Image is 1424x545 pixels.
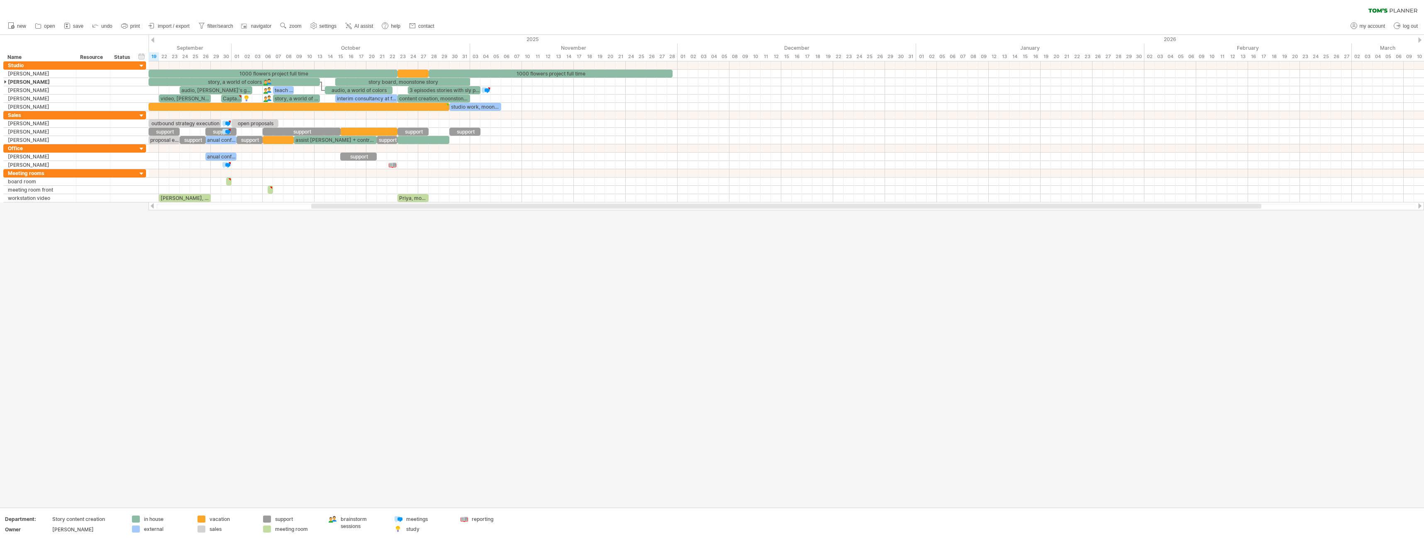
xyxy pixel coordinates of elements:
div: Friday, 17 October 2025 [356,52,366,61]
div: Thursday, 6 November 2025 [501,52,512,61]
div: Friday, 26 December 2025 [875,52,885,61]
div: Monday, 22 December 2025 [833,52,844,61]
div: Tuesday, 25 November 2025 [636,52,646,61]
div: Thursday, 26 February 2026 [1331,52,1341,61]
div: December 2025 [678,44,916,52]
div: Thursday, 19 February 2026 [1279,52,1290,61]
div: Wednesday, 24 September 2025 [180,52,190,61]
div: Wednesday, 3 December 2025 [698,52,709,61]
span: log out [1403,23,1418,29]
div: reporting [472,516,517,523]
div: Monday, 8 December 2025 [729,52,740,61]
div: support [180,136,206,144]
div: Monday, 9 March 2026 [1404,52,1414,61]
div: Wednesday, 18 February 2026 [1269,52,1279,61]
div: external [144,526,189,533]
div: Monday, 3 November 2025 [470,52,480,61]
div: Sales [8,111,72,119]
div: Monday, 23 February 2026 [1300,52,1310,61]
div: Friday, 7 November 2025 [512,52,522,61]
span: navigator [251,23,271,29]
div: support [263,128,341,136]
a: help [380,21,403,32]
div: Friday, 30 January 2026 [1134,52,1144,61]
div: Friday, 21 November 2025 [615,52,626,61]
div: brainstorm sessions [341,516,386,530]
div: Wednesday, 10 December 2025 [750,52,761,61]
div: support [397,128,429,136]
div: Tuesday, 4 November 2025 [480,52,491,61]
div: Status [114,53,132,61]
div: Wednesday, 15 October 2025 [335,52,346,61]
span: my account [1360,23,1385,29]
div: Wednesday, 1 October 2025 [232,52,242,61]
div: Friday, 31 October 2025 [460,52,470,61]
a: my account [1348,21,1387,32]
div: Thursday, 29 January 2026 [1124,52,1134,61]
div: Friday, 26 September 2025 [200,52,211,61]
div: Wednesday, 14 January 2026 [1009,52,1020,61]
div: meeting room [275,526,320,533]
div: Friday, 27 February 2026 [1341,52,1352,61]
div: Friday, 13 February 2026 [1238,52,1248,61]
div: Tuesday, 7 October 2025 [273,52,283,61]
a: contact [407,21,437,32]
div: workstation video [8,194,72,202]
div: Friday, 14 November 2025 [563,52,574,61]
div: Tuesday, 13 January 2026 [999,52,1009,61]
div: Monday, 19 January 2026 [1041,52,1051,61]
div: Monday, 1 December 2025 [678,52,688,61]
div: Monday, 5 January 2026 [937,52,947,61]
div: Wednesday, 5 November 2025 [491,52,501,61]
div: 1000 flowers project full time [149,70,397,78]
div: Tuesday, 21 October 2025 [377,52,387,61]
a: undo [90,21,115,32]
span: filter/search [207,23,233,29]
div: January 2026 [916,44,1144,52]
div: Friday, 19 December 2025 [823,52,833,61]
div: [PERSON_NAME] [8,136,72,144]
div: Monday, 29 September 2025 [211,52,221,61]
div: Monday, 9 February 2026 [1196,52,1207,61]
span: contact [418,23,434,29]
div: Tuesday, 6 January 2026 [947,52,958,61]
div: Friday, 6 March 2026 [1393,52,1404,61]
div: Tuesday, 20 January 2026 [1051,52,1061,61]
a: AI assist [343,21,376,32]
span: help [391,23,400,29]
div: Wednesday, 26 November 2025 [646,52,657,61]
div: Tuesday, 24 February 2026 [1310,52,1321,61]
div: Tuesday, 23 September 2025 [169,52,180,61]
div: Priya, moonstone project [397,194,429,202]
div: Monday, 10 November 2025 [522,52,532,61]
div: Friday, 9 January 2026 [978,52,989,61]
div: sales [210,526,255,533]
span: save [73,23,83,29]
div: Monday, 6 October 2025 [263,52,273,61]
div: Wednesday, 11 February 2026 [1217,52,1227,61]
span: zoom [289,23,301,29]
div: Monday, 24 November 2025 [626,52,636,61]
div: Monday, 2 March 2026 [1352,52,1362,61]
div: Friday, 12 December 2025 [771,52,781,61]
div: Wednesday, 25 February 2026 [1321,52,1331,61]
div: 1000 flowers project full time [429,70,673,78]
div: audio, [PERSON_NAME]'s garden [180,86,252,94]
div: Monday, 26 January 2026 [1092,52,1103,61]
div: Wednesday, 17 December 2025 [802,52,812,61]
div: Wednesday, 31 December 2025 [906,52,916,61]
div: Tuesday, 17 February 2026 [1258,52,1269,61]
div: Tuesday, 28 October 2025 [429,52,439,61]
div: Tuesday, 30 December 2025 [895,52,906,61]
div: Wednesday, 7 January 2026 [958,52,968,61]
a: open [33,21,58,32]
div: Thursday, 15 January 2026 [1020,52,1030,61]
div: Story content creation [52,516,122,523]
div: Friday, 2 January 2026 [927,52,937,61]
div: Tuesday, 9 December 2025 [740,52,750,61]
div: Wednesday, 19 November 2025 [595,52,605,61]
div: [PERSON_NAME] [8,128,72,136]
div: teach at [GEOGRAPHIC_DATA] [273,86,294,94]
div: Wednesday, 4 March 2026 [1373,52,1383,61]
div: open proposals [232,119,278,127]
